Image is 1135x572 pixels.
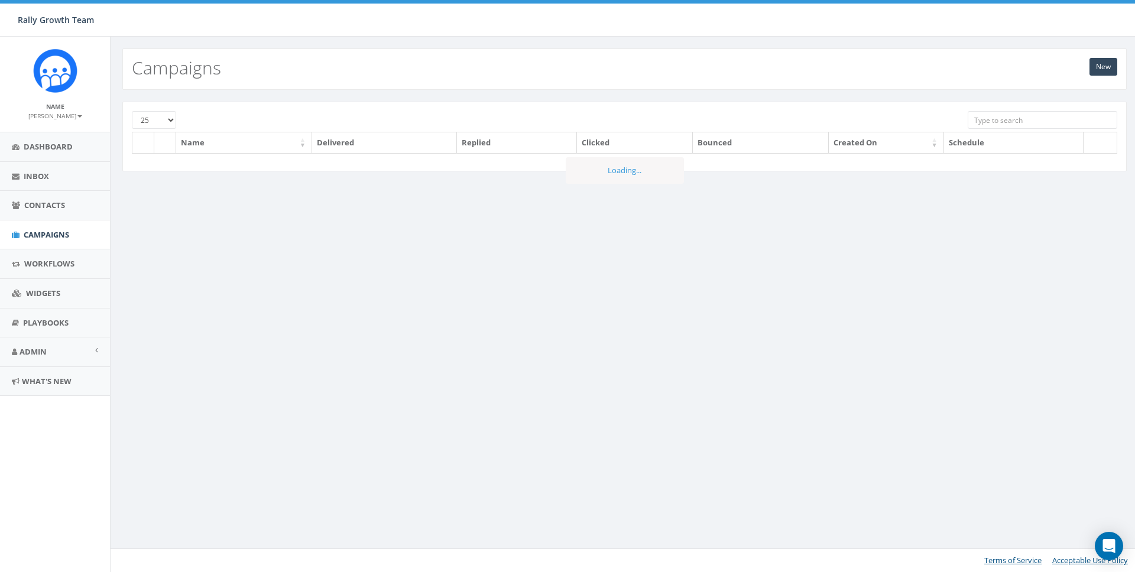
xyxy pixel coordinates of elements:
th: Clicked [577,132,693,153]
span: Inbox [24,171,49,181]
a: New [1089,58,1117,76]
span: Dashboard [24,141,73,152]
span: Contacts [24,200,65,210]
input: Type to search [968,111,1117,129]
span: Workflows [24,258,74,269]
span: Rally Growth Team [18,14,94,25]
span: What's New [22,376,72,386]
th: Schedule [944,132,1084,153]
span: Playbooks [23,317,69,328]
div: Loading... [566,157,684,184]
div: Open Intercom Messenger [1095,532,1123,560]
small: Name [46,102,64,110]
th: Replied [457,132,576,153]
span: Campaigns [24,229,69,240]
span: Admin [20,346,47,357]
th: Created On [829,132,944,153]
th: Bounced [693,132,829,153]
a: [PERSON_NAME] [28,110,82,121]
a: Acceptable Use Policy [1052,555,1128,565]
span: Widgets [26,288,60,298]
a: Terms of Service [984,555,1042,565]
img: Icon_1.png [33,48,77,93]
th: Delivered [312,132,457,153]
small: [PERSON_NAME] [28,112,82,120]
h2: Campaigns [132,58,221,77]
th: Name [176,132,312,153]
